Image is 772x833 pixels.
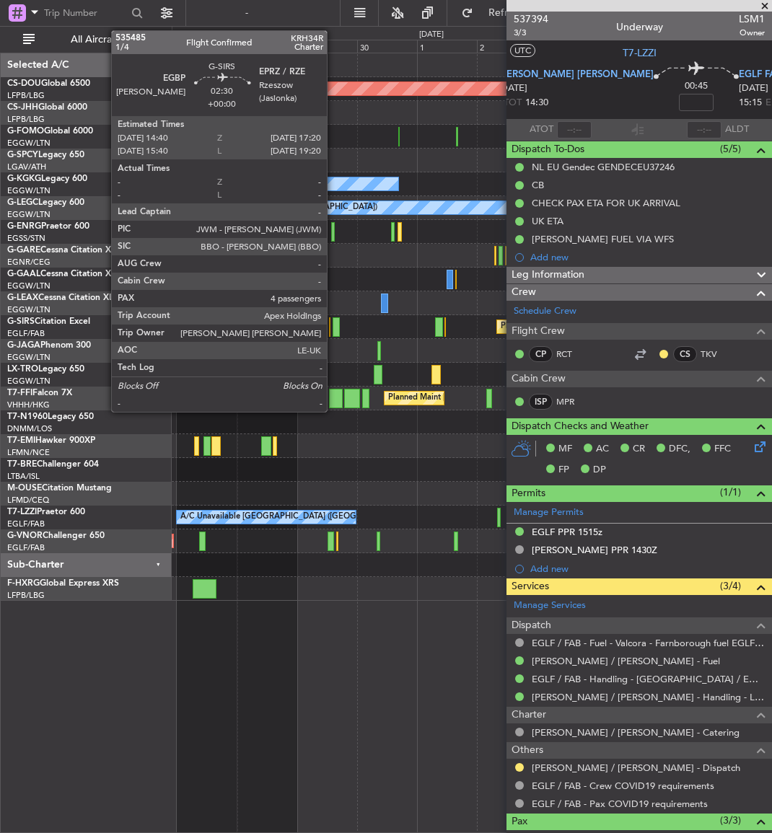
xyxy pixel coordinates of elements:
[512,485,545,502] span: Permits
[7,294,38,302] span: G-LEAX
[558,442,572,457] span: MF
[7,413,48,421] span: T7-N1960
[7,519,45,529] a: EGLF/FAB
[512,323,565,340] span: Flight Crew
[558,463,569,477] span: FP
[510,44,535,57] button: UTC
[532,233,674,245] div: [PERSON_NAME] FUEL VIA WFS
[7,162,46,172] a: LGAV/ATH
[7,376,51,387] a: EGGW/LTN
[512,742,543,759] span: Others
[7,304,51,315] a: EGGW/LTN
[498,96,522,110] span: ETOT
[7,175,41,183] span: G-KGKG
[7,198,38,207] span: G-LEGC
[7,532,43,540] span: G-VNOR
[532,798,708,810] a: EGLF / FAB - Pax COVID19 requirements
[532,762,740,774] a: [PERSON_NAME] / [PERSON_NAME] - Dispatch
[532,197,680,209] div: CHECK PAX ETA FOR UK ARRIVAL
[669,442,690,457] span: DFC,
[593,463,606,477] span: DP
[530,563,765,575] div: Add new
[7,484,112,493] a: M-OUSECitation Mustang
[529,394,553,410] div: ISP
[498,68,654,82] span: [PERSON_NAME] [PERSON_NAME]
[7,423,52,434] a: DNMM/LOS
[532,655,720,667] a: [PERSON_NAME] / [PERSON_NAME] - Fuel
[596,442,609,457] span: AC
[7,138,51,149] a: EGGW/LTN
[673,346,697,362] div: CS
[7,495,49,506] a: LFMD/CEQ
[530,123,553,137] span: ATOT
[7,222,89,231] a: G-ENRGPraetor 600
[512,617,551,634] span: Dispatch
[557,121,592,138] input: --:--
[7,590,45,601] a: LFPB/LBG
[7,127,44,136] span: G-FOMO
[739,96,762,110] span: 15:15
[720,813,741,828] span: (3/3)
[175,29,199,41] div: [DATE]
[725,123,749,137] span: ALDT
[7,328,45,339] a: EGLF/FAB
[180,506,415,528] div: A/C Unavailable [GEOGRAPHIC_DATA] ([GEOGRAPHIC_DATA])
[7,460,37,469] span: T7-BRE
[44,2,127,24] input: Trip Number
[512,418,649,435] span: Dispatch Checks and Weather
[7,90,45,101] a: LFPB/LBG
[7,579,119,588] a: F-HXRGGlobal Express XRS
[514,27,548,39] span: 3/3
[525,96,548,110] span: 14:30
[7,317,35,326] span: G-SIRS
[388,387,615,409] div: Planned Maint [GEOGRAPHIC_DATA] ([GEOGRAPHIC_DATA])
[7,317,90,326] a: G-SIRSCitation Excel
[7,233,45,244] a: EGSS/STN
[7,246,126,255] a: G-GARECessna Citation XLS+
[7,294,118,302] a: G-LEAXCessna Citation XLS
[512,578,549,595] span: Services
[498,81,527,96] span: [DATE]
[7,447,50,458] a: LFMN/NCE
[512,707,546,723] span: Charter
[720,578,741,594] span: (3/4)
[7,484,42,493] span: M-OUSE
[512,371,566,387] span: Cabin Crew
[7,413,94,421] a: T7-N1960Legacy 650
[739,12,765,27] span: LSM1
[514,599,586,613] a: Manage Services
[701,348,733,361] a: TKV
[514,506,584,520] a: Manage Permits
[532,544,657,556] div: [PERSON_NAME] PPR 1430Z
[7,436,35,445] span: T7-EMI
[7,352,51,363] a: EGGW/LTN
[7,400,50,410] a: VHHH/HKG
[7,151,38,159] span: G-SPCY
[477,40,537,53] div: 2
[7,389,72,397] a: T7-FFIFalcon 7X
[7,532,105,540] a: G-VNORChallenger 650
[417,40,477,53] div: 1
[7,341,40,350] span: G-JAGA
[7,270,40,278] span: G-GAAL
[357,40,417,53] div: 30
[7,246,40,255] span: G-GARE
[7,270,126,278] a: G-GAALCessna Citation XLS+
[419,29,444,41] div: [DATE]
[7,365,38,374] span: LX-TRO
[7,508,85,516] a: T7-LZZIPraetor 600
[7,185,51,196] a: EGGW/LTN
[7,471,40,482] a: LTBA/ISL
[532,179,544,191] div: CB
[739,81,768,96] span: [DATE]
[7,460,99,469] a: T7-BREChallenger 604
[720,485,741,500] span: (1/1)
[685,79,708,94] span: 00:45
[7,365,84,374] a: LX-TROLegacy 650
[38,35,152,45] span: All Aircraft
[7,542,45,553] a: EGLF/FAB
[237,40,297,53] div: 28
[7,579,40,588] span: F-HXRG
[532,673,765,685] a: EGLF / FAB - Handling - [GEOGRAPHIC_DATA] / EGLF / FAB
[532,691,765,703] a: [PERSON_NAME] / [PERSON_NAME] - Handling - Lelystad Airport [PERSON_NAME] / [PERSON_NAME]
